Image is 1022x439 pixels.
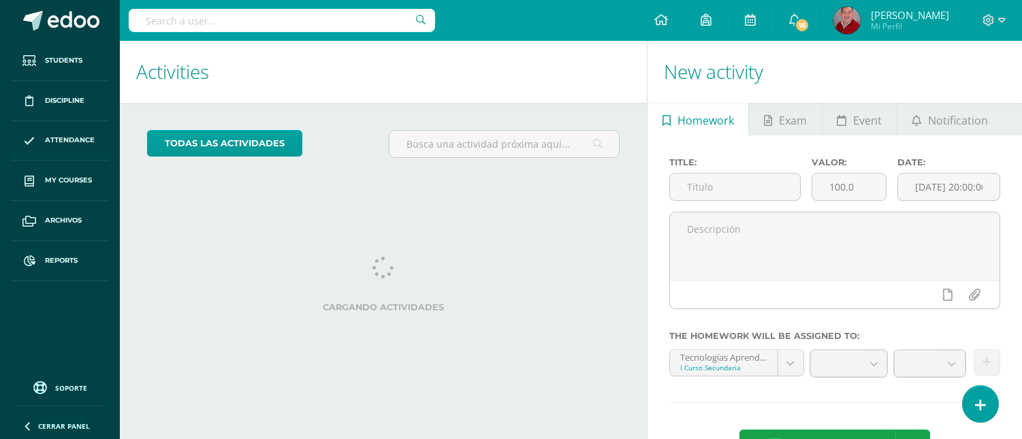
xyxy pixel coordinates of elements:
[648,103,748,135] a: Homework
[897,103,1003,135] a: Notification
[897,157,1000,167] label: Date:
[147,302,620,312] label: Cargando actividades
[45,95,84,106] span: Discipline
[670,174,800,200] input: Título
[11,201,109,241] a: Archivos
[11,161,109,201] a: My courses
[664,41,1006,103] h1: New activity
[38,421,90,431] span: Cerrar panel
[11,41,109,81] a: Students
[749,103,821,135] a: Exam
[871,8,949,22] span: [PERSON_NAME]
[677,104,734,137] span: Homework
[795,18,810,33] span: 16
[55,383,87,393] span: Soporte
[680,363,767,372] div: I Curso Secundaria
[136,41,630,103] h1: Activities
[812,174,885,200] input: Puntos máximos
[833,7,861,34] img: fd73516eb2f546aead7fb058580fc543.png
[928,104,988,137] span: Notification
[45,215,82,226] span: Archivos
[129,9,435,32] input: Search a user…
[16,378,103,396] a: Soporte
[898,174,1000,200] input: Fecha de entrega
[812,157,886,167] label: Valor:
[147,130,302,157] a: todas las Actividades
[680,350,767,363] div: Tecnologías Aprendizaje y Com 'A'
[45,175,92,186] span: My courses
[871,20,949,32] span: Mi Perfil
[669,157,801,167] label: Title:
[823,103,897,135] a: Event
[779,104,807,137] span: Exam
[11,241,109,281] a: Reports
[45,135,95,146] span: Attendance
[389,131,619,157] input: Busca una actividad próxima aquí...
[853,104,882,137] span: Event
[45,255,78,266] span: Reports
[669,331,1000,341] label: The homework will be assigned to:
[45,55,82,66] span: Students
[11,81,109,121] a: Discipline
[670,350,803,376] a: Tecnologías Aprendizaje y Com 'A'I Curso Secundaria
[11,121,109,161] a: Attendance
